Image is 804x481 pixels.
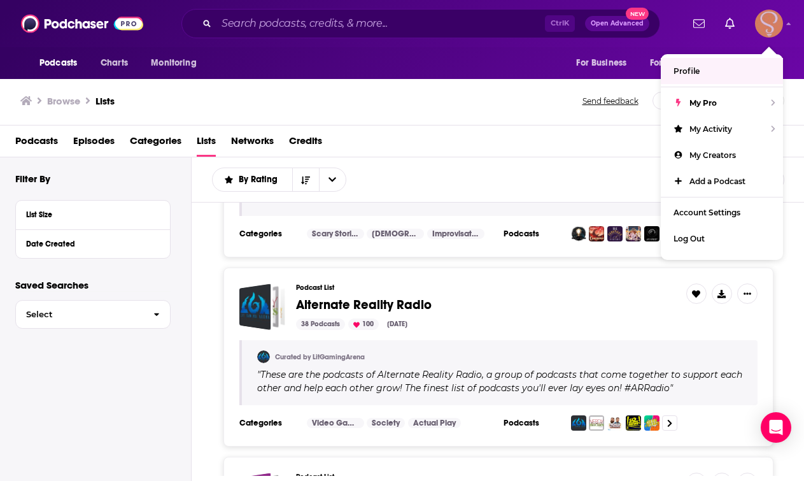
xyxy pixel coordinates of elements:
span: Charts [101,54,128,72]
a: [DEMOGRAPHIC_DATA] & [DEMOGRAPHIC_DATA] [367,229,424,239]
a: Scary Stories [307,229,364,239]
span: Podcasts [39,54,77,72]
img: Lit Gaming Arena [571,415,586,431]
span: Open Advanced [591,20,644,27]
div: Date Created [26,240,152,248]
span: For Podcasters [650,54,711,72]
button: Sort Direction [292,168,319,191]
span: Alternate Reality Radio [296,297,432,313]
a: Alternate Reality Radio [239,284,286,330]
a: Profile [661,58,783,84]
a: Networks [231,131,274,157]
button: List Size [26,206,160,222]
button: open menu [31,51,94,75]
img: CARAVAN [589,226,604,241]
a: Add a Podcast [661,168,783,194]
img: The Penumbra Podcast [607,226,623,241]
h3: Categories [239,229,297,239]
a: Show notifications dropdown [720,13,740,34]
button: open menu [213,175,292,184]
button: open menu [319,168,346,191]
div: 100 [348,319,379,330]
h3: Podcast List [296,473,676,481]
img: Geek Freaks [644,415,659,431]
h3: Podcasts [504,418,561,428]
a: Alternate Reality Radio [296,298,432,312]
img: Nerdy Bitches Podcast [589,415,604,431]
span: Account Settings [674,208,740,217]
a: Lists [197,131,216,157]
span: These are the podcasts of Alternate Reality Radio, a group of podcasts that come together to supp... [257,369,742,394]
span: Profile [674,66,700,76]
a: Charts [92,51,136,75]
img: So Wizard Podcast [626,415,641,431]
a: Improvisation [427,229,484,239]
div: Open Intercom Messenger [761,412,791,443]
h3: Podcast List [296,284,676,292]
span: " " [257,369,742,394]
a: Categories [130,131,181,157]
span: Ctrl K [545,15,575,32]
span: By Rating [239,175,282,184]
a: Show notifications dropdown [688,13,710,34]
span: Select [16,310,143,319]
div: List Size [26,210,152,219]
a: Lists [95,95,115,107]
span: For Business [576,54,626,72]
h3: Browse [47,95,80,107]
button: Send feedback [579,96,642,106]
a: Credits [289,131,322,157]
a: Episodes [73,131,115,157]
button: Show More Button [737,284,758,304]
span: My Pro [689,98,717,108]
a: Actual Play [408,418,461,428]
h2: Choose List sort [212,168,346,192]
a: Video Games [307,418,364,428]
img: LitGamingArena [257,350,270,363]
button: open menu [142,51,213,75]
button: open menu [567,51,642,75]
a: Society [367,418,405,428]
input: Search podcasts, credits, & more... [216,13,545,34]
ul: Show profile menu [661,54,783,260]
div: 38 Podcasts [296,319,345,330]
span: Monitoring [151,54,196,72]
span: Logged in as RebeccaAtkinson [755,10,783,38]
p: Saved Searches [15,279,171,291]
a: Curated by LitGamingArena [275,353,365,361]
h2: Filter By [15,173,50,185]
img: Nerds With Friends [607,415,623,431]
button: open menu [727,51,773,75]
img: The Two Princes [626,226,641,241]
div: [DATE] [382,319,413,330]
button: Select [15,300,171,329]
img: Podchaser - Follow, Share and Rate Podcasts [21,11,143,36]
span: My Activity [689,124,732,134]
button: Open AdvancedNew [585,16,649,31]
a: Podcasts [15,131,58,157]
a: My Creators [661,142,783,168]
h3: Podcasts [504,229,561,239]
div: Search podcasts, credits, & more... [181,9,660,38]
img: Dreamboy [644,226,659,241]
button: Date Created [26,235,160,251]
span: My Creators [689,150,736,160]
span: Log Out [674,234,705,243]
a: Account Settings [661,199,783,226]
span: Add a Podcast [689,176,745,186]
div: Create a List [652,92,731,110]
h3: Categories [239,418,297,428]
button: open menu [642,51,730,75]
span: New [626,8,649,20]
button: Show profile menu [755,10,783,38]
img: The Bright Sessions [571,226,586,241]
